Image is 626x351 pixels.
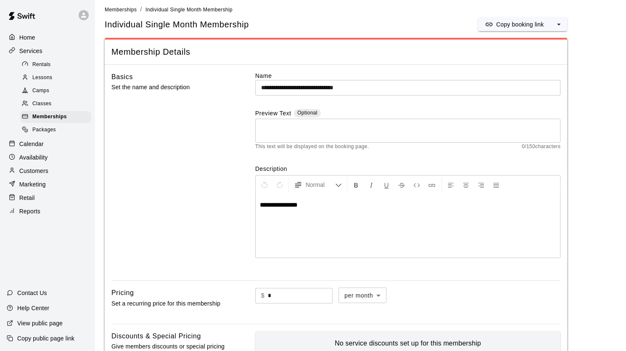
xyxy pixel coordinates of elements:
a: Retail [7,191,88,204]
button: Center Align [459,177,473,192]
div: Memberships [20,111,91,123]
button: Insert Link [425,177,439,192]
h6: Basics [111,72,133,82]
span: Individual Single Month Membership [145,7,232,13]
h6: Discounts & Special Pricing [111,331,201,342]
p: Set a recurring price for this membership [111,298,228,309]
span: 0 / 150 characters [522,143,560,151]
p: Copy public page link [17,334,74,343]
button: Justify Align [489,177,503,192]
p: Calendar [19,140,44,148]
p: $ [261,291,264,300]
p: Help Center [17,304,49,312]
li: / [140,5,142,14]
a: Home [7,31,88,44]
p: Home [19,33,35,42]
a: Memberships [20,111,95,124]
h6: Pricing [111,287,134,298]
p: Retail [19,194,35,202]
h6: No service discounts set up for this membership [303,338,513,349]
button: Left Align [444,177,458,192]
a: Lessons [20,71,95,84]
div: Packages [20,124,91,136]
a: Rentals [20,58,95,71]
div: per month [338,287,386,303]
a: Camps [20,85,95,98]
button: Right Align [474,177,488,192]
a: Reports [7,205,88,218]
a: Packages [20,124,95,137]
div: Classes [20,98,91,110]
p: Marketing [19,180,46,189]
span: Optional [297,110,317,116]
span: Memberships [32,113,67,121]
button: Copy booking link [478,18,550,31]
button: Redo [272,177,287,192]
span: Membership Details [111,46,560,58]
a: Services [7,45,88,57]
button: Format Italics [364,177,378,192]
span: Individual Single Month Membership [105,19,249,30]
button: Undo [257,177,272,192]
div: Lessons [20,72,91,84]
label: Preview Text [255,109,291,119]
span: Normal [306,181,335,189]
a: Availability [7,151,88,164]
span: Packages [32,126,56,134]
p: Contact Us [17,289,47,297]
nav: breadcrumb [105,5,616,14]
button: Insert Code [409,177,424,192]
button: Format Strikethrough [394,177,409,192]
span: Classes [32,100,51,108]
p: Reports [19,207,40,215]
button: select merge strategy [550,18,567,31]
button: Format Underline [379,177,394,192]
span: This text will be displayed on the booking page. [255,143,369,151]
a: Memberships [105,6,137,13]
p: Copy booking link [496,20,544,29]
span: Memberships [105,7,137,13]
div: split button [478,18,567,31]
p: Availability [19,153,48,162]
p: Services [19,47,42,55]
a: Classes [20,98,95,111]
p: Customers [19,167,48,175]
button: Formatting Options [291,177,345,192]
label: Description [255,165,560,173]
a: Marketing [7,178,88,191]
p: View public page [17,319,63,327]
div: Camps [20,85,91,97]
span: Lessons [32,74,53,82]
p: Set the name and description [111,82,228,93]
a: Calendar [7,138,88,150]
button: Format Bold [349,177,363,192]
a: Customers [7,165,88,177]
span: Rentals [32,61,51,69]
div: Rentals [20,59,91,71]
label: Name [255,72,560,80]
span: Camps [32,87,49,95]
